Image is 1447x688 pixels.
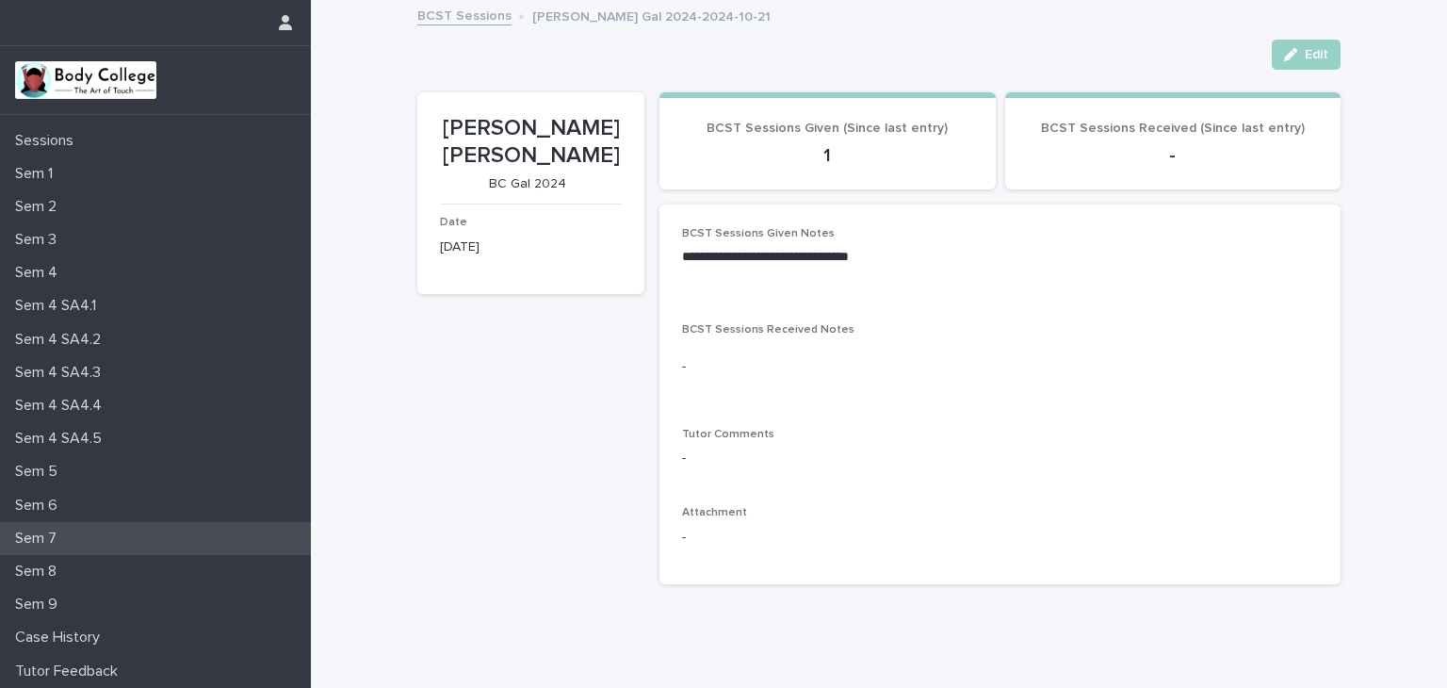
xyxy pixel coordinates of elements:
[682,357,1318,377] p: -
[1041,122,1305,135] span: BCST Sessions Received (Since last entry)
[682,507,747,518] span: Attachment
[8,364,116,382] p: Sem 4 SA4.3
[440,217,467,228] span: Date
[707,122,948,135] span: BCST Sessions Given (Since last entry)
[1272,40,1341,70] button: Edit
[8,530,72,548] p: Sem 7
[682,528,879,548] p: -
[8,297,111,315] p: Sem 4 SA4.1
[15,61,156,99] img: xvtzy2PTuGgGH0xbwGb2
[532,5,771,25] p: [PERSON_NAME] Gal 2024-2024-10-21
[8,497,73,515] p: Sem 6
[8,663,133,680] p: Tutor Feedback
[682,324,854,336] span: BCST Sessions Received Notes
[682,449,1318,468] p: -
[8,165,68,183] p: Sem 1
[440,238,622,257] p: [DATE]
[8,331,116,349] p: Sem 4 SA4.2
[440,176,614,192] p: BC Gal 2024
[8,397,117,415] p: Sem 4 SA4.4
[440,115,622,170] p: [PERSON_NAME] [PERSON_NAME]
[1305,48,1328,61] span: Edit
[8,231,72,249] p: Sem 3
[8,629,115,647] p: Case History
[8,198,72,216] p: Sem 2
[8,463,73,481] p: Sem 5
[682,429,774,440] span: Tutor Comments
[8,563,72,581] p: Sem 8
[417,4,512,25] a: BCST Sessions
[8,596,73,614] p: Sem 9
[8,132,89,150] p: Sessions
[682,144,973,167] p: 1
[8,264,73,282] p: Sem 4
[8,430,117,448] p: Sem 4 SA4.5
[682,228,835,239] span: BCST Sessions Given Notes
[1028,144,1319,167] p: -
